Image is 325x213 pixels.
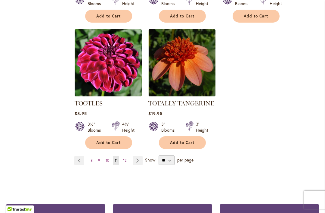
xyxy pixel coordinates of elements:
span: $19.95 [148,111,162,116]
span: Add to Cart [96,140,121,145]
iframe: Launch Accessibility Center [5,192,21,208]
a: TOOTLES [75,100,103,107]
a: 10 [104,156,111,165]
a: 8 [89,156,94,165]
span: 11 [115,158,118,163]
a: 9 [97,156,102,165]
img: TOTALLY TANGERINE [148,29,215,96]
span: $8.95 [75,111,87,116]
span: per page [177,157,193,163]
div: 3" Blooms [161,121,178,133]
a: TOTALLY TANGERINE [148,100,214,107]
a: 12 [122,156,128,165]
div: 3' Height [196,121,208,133]
span: Add to Cart [96,14,121,19]
span: Add to Cart [170,140,195,145]
button: Add to Cart [159,10,206,23]
span: Add to Cart [244,14,268,19]
button: Add to Cart [159,136,206,149]
img: Tootles [75,29,142,96]
div: 3½" Blooms [88,121,104,133]
span: 8 [91,158,93,163]
button: Add to Cart [85,10,132,23]
span: 9 [98,158,100,163]
span: Show [145,157,155,163]
div: 4½' Height [122,121,135,133]
button: Add to Cart [85,136,132,149]
span: 12 [123,158,126,163]
a: TOTALLY TANGERINE [148,92,215,98]
span: Add to Cart [170,14,195,19]
button: Add to Cart [233,10,280,23]
a: Tootles [75,92,142,98]
span: 10 [106,158,109,163]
